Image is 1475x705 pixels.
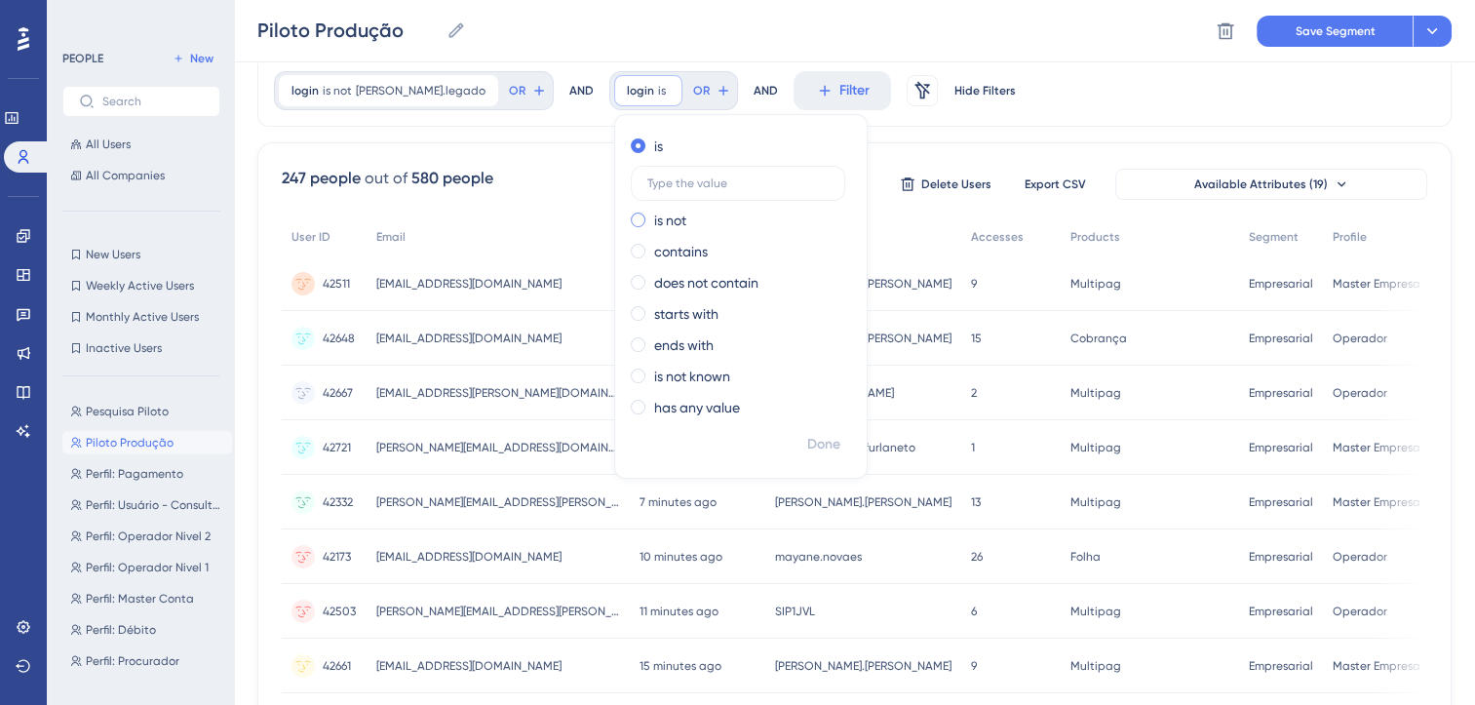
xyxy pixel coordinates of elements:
span: Profile [1333,229,1367,245]
span: Products [1070,229,1120,245]
span: SIP1JVL [775,604,815,619]
span: Folha [1070,549,1101,565]
label: ends with [654,333,714,357]
button: Perfil: Débito [62,618,232,642]
span: [EMAIL_ADDRESS][DOMAIN_NAME] [376,331,562,346]
span: Empresarial [1249,331,1313,346]
input: Segment Name [257,17,439,44]
span: Perfil: Master Conta [86,591,194,607]
span: All Companies [86,168,165,183]
div: AND [754,71,778,110]
button: Inactive Users [62,336,220,360]
span: Empresarial [1249,604,1313,619]
span: Perfil: Procurador [86,653,179,669]
span: Hide Filters [954,83,1016,98]
button: Perfil: Procurador [62,649,232,673]
button: Piloto Produção [62,431,232,454]
span: Weekly Active Users [86,278,194,294]
span: Delete Users [921,176,991,192]
button: New Users [62,243,220,266]
span: Empresarial [1249,385,1313,401]
span: login [291,83,319,98]
span: 42511 [323,276,350,292]
span: 42503 [323,604,356,619]
span: User ID [291,229,330,245]
span: Done [807,433,840,456]
div: PEOPLE [62,51,103,66]
button: Perfil: Operador Nivel 2 [62,525,232,548]
button: Export CSV [1006,169,1104,200]
span: 9 [971,276,977,292]
span: 42721 [323,440,351,455]
span: Perfil: Operador Nivel 1 [86,560,209,575]
span: 42648 [323,331,355,346]
span: Inactive Users [86,340,162,356]
span: [PERSON_NAME][EMAIL_ADDRESS][PERSON_NAME][DOMAIN_NAME] [376,494,620,510]
label: starts with [654,302,718,326]
input: Type the value [647,176,829,190]
span: All Users [86,137,131,152]
button: Available Attributes (19) [1115,169,1427,200]
span: OR [693,83,710,98]
label: has any value [654,396,740,419]
button: All Users [62,133,220,156]
span: [PERSON_NAME].[PERSON_NAME] [775,494,951,510]
span: 13 [971,494,981,510]
span: is not [323,83,352,98]
label: is [654,135,663,158]
span: Multipag [1070,385,1121,401]
span: mayane.novaes [775,549,862,565]
button: Done [796,427,851,462]
span: 15 [971,331,982,346]
span: [EMAIL_ADDRESS][DOMAIN_NAME] [376,549,562,565]
span: Master Empresa [1333,440,1420,455]
span: Multipag [1070,658,1121,674]
span: Operador [1333,385,1387,401]
span: 42332 [323,494,353,510]
span: Empresarial [1249,549,1313,565]
span: Master Empresa [1333,276,1420,292]
button: Filter [794,71,891,110]
span: Empresarial [1249,440,1313,455]
span: Available Attributes (19) [1194,176,1328,192]
span: Piloto Produção [86,435,174,450]
span: Export CSV [1025,176,1086,192]
span: [EMAIL_ADDRESS][PERSON_NAME][DOMAIN_NAME] [376,385,620,401]
button: Perfil: Operador Nivel 1 [62,556,232,579]
span: [PERSON_NAME][EMAIL_ADDRESS][DOMAIN_NAME] [376,440,620,455]
span: New Users [86,247,140,262]
span: 26 [971,549,983,565]
span: 42667 [323,385,353,401]
span: Cobrança [1070,331,1127,346]
span: Multipag [1070,494,1121,510]
button: Perfil: Usuário - Consultas [62,493,232,517]
span: [PERSON_NAME].[PERSON_NAME] [775,658,951,674]
span: [EMAIL_ADDRESS][DOMAIN_NAME] [376,276,562,292]
button: OR [690,75,733,106]
span: Save Segment [1296,23,1376,39]
span: 9 [971,658,977,674]
div: 580 people [411,167,493,190]
span: Multipag [1070,604,1121,619]
button: Delete Users [897,169,994,200]
span: Operador [1333,604,1387,619]
span: 6 [971,604,977,619]
button: OR [506,75,549,106]
span: Perfil: Pagamento [86,466,183,482]
span: Multipag [1070,440,1121,455]
span: [PERSON_NAME].legado [356,83,485,98]
span: Segment [1249,229,1299,245]
span: 2 [971,385,977,401]
span: OR [509,83,525,98]
label: does not contain [654,271,758,294]
span: Perfil: Operador Nivel 2 [86,529,211,544]
label: is not known [654,365,730,388]
button: Perfil: Pagamento [62,462,232,486]
span: Operador [1333,331,1387,346]
input: Search [102,95,204,108]
span: Accesses [971,229,1024,245]
span: Multipag [1070,276,1121,292]
span: 42661 [323,658,351,674]
button: Weekly Active Users [62,274,220,297]
span: Monthly Active Users [86,309,199,325]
